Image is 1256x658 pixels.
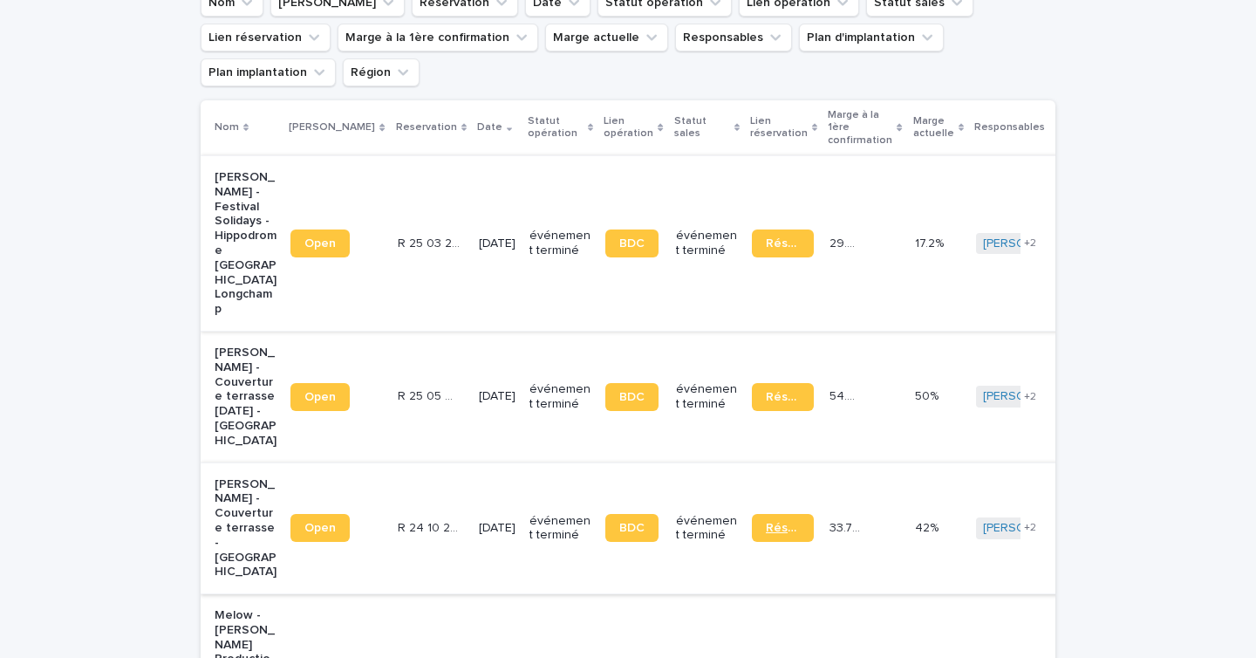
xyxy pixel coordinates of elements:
p: Lien opération [604,112,653,144]
p: R 25 03 2200 [398,233,463,251]
p: R 24 10 2552 [398,517,463,536]
p: [PERSON_NAME] - Couverture terrasse - [GEOGRAPHIC_DATA] [215,477,276,580]
a: BDC [605,514,659,542]
a: BDC [605,230,659,257]
p: Reservation [396,118,457,137]
p: Statut sales [674,112,730,144]
a: Réservation [752,383,814,411]
p: [DATE] [479,521,515,536]
p: Responsables [974,118,1045,137]
a: Open [290,514,350,542]
a: Open [290,383,350,411]
a: [PERSON_NAME] [983,236,1078,251]
button: Marge à la 1ère confirmation [338,24,538,51]
p: événement terminé [529,514,591,544]
a: Réservation [752,514,814,542]
p: R 25 05 971 [398,386,463,404]
span: Réservation [766,391,800,403]
p: Nom [215,118,239,137]
p: 50% [915,386,942,404]
a: [PERSON_NAME] [983,521,1078,536]
button: Plan d'implantation [799,24,944,51]
a: BDC [605,383,659,411]
p: [PERSON_NAME] [289,118,375,137]
p: [DATE] [479,236,515,251]
p: événement terminé [676,382,738,412]
span: BDC [619,237,645,250]
p: [PERSON_NAME] - Festival Solidays - Hippodrome [GEOGRAPHIC_DATA] Longchamp [215,170,276,317]
span: Open [304,522,336,534]
button: Responsables [675,24,792,51]
a: Réservation [752,230,814,257]
p: 42% [915,517,942,536]
p: 33.7 % [829,517,864,536]
span: BDC [619,522,645,534]
span: Open [304,237,336,250]
p: événement terminé [676,514,738,544]
p: Date [477,118,502,137]
p: 54.9 % [829,386,864,404]
a: Open [290,230,350,257]
p: événement terminé [529,229,591,258]
span: Réservation [766,522,800,534]
button: Lien réservation [201,24,331,51]
p: Lien réservation [750,112,808,144]
p: événement terminé [676,229,738,258]
button: Marge actuelle [545,24,668,51]
span: + 2 [1024,392,1036,402]
p: [PERSON_NAME] - Couverture terrasse [DATE] - [GEOGRAPHIC_DATA] [215,346,276,449]
p: Marge actuelle [913,112,954,144]
p: [DATE] [479,389,515,404]
span: + 2 [1024,238,1036,249]
span: + 2 [1024,523,1036,533]
p: Plan d'implantation [1055,112,1128,144]
a: [PERSON_NAME] [983,389,1078,404]
span: BDC [619,391,645,403]
button: Région [343,58,420,86]
p: 17.2% [915,233,947,251]
span: Réservation [766,237,800,250]
span: Open [304,391,336,403]
p: événement terminé [529,382,591,412]
p: Statut opération [528,112,584,144]
p: 29.3 % [829,233,864,251]
button: Plan implantation [201,58,336,86]
p: Marge à la 1ère confirmation [828,106,892,150]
